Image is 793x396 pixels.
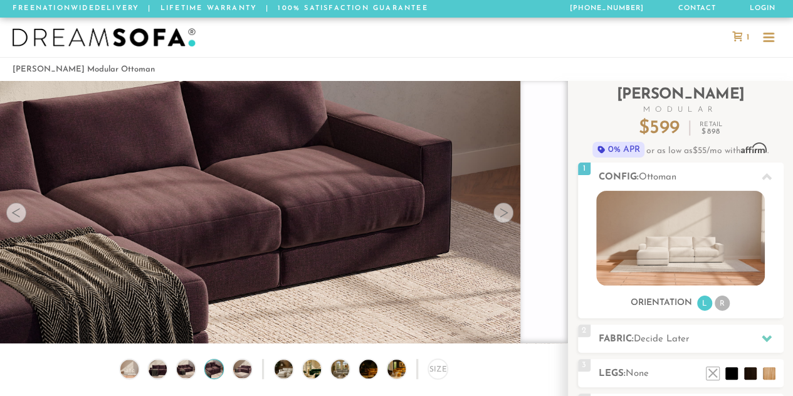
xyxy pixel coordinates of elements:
[387,360,420,378] img: DreamSofa Modular Sofa & Sectional Video Presentation 5
[700,122,722,136] p: Retail
[578,163,591,175] span: 1
[697,296,712,311] li: L
[592,142,644,158] span: 0% APR
[578,142,784,158] p: or as low as /mo with .
[639,173,676,182] span: Ottoman
[331,360,364,378] img: DreamSofa Modular Sofa & Sectional Video Presentation 3
[578,87,784,114] h2: [PERSON_NAME]
[578,324,591,337] span: 2
[147,360,169,378] img: Landon Modular Ottoman no legs 2
[175,360,197,378] img: Landon Modular Ottoman no legs 3
[715,296,730,311] li: R
[148,5,151,12] span: |
[741,143,767,154] span: Affirm
[596,191,765,286] img: landon-sofa-no_legs-no_pillows-1.jpg
[740,340,784,387] iframe: Chat
[639,119,680,138] p: $
[631,297,692,309] h3: Orientation
[203,360,225,378] img: Landon Modular Ottoman no legs 4
[578,359,591,372] span: 3
[599,332,784,346] h2: Fabric:
[118,360,140,378] img: Landon Modular Ottoman no legs 1
[578,106,784,114] span: Modular
[706,128,720,136] span: 898
[693,146,706,156] span: $55
[36,5,95,12] em: Nationwide
[13,61,155,78] li: [PERSON_NAME] Modular Ottoman
[359,360,392,378] img: DreamSofa Modular Sofa & Sectional Video Presentation 4
[599,170,784,185] h2: Config:
[649,119,680,138] span: 599
[266,5,269,12] span: |
[231,360,253,378] img: Landon Modular Ottoman no legs 5
[599,367,784,381] h2: Legs:
[626,369,649,378] span: None
[743,33,749,41] span: 1
[634,334,690,344] span: Decide Later
[428,359,448,378] div: Size
[726,31,755,43] a: 1
[701,128,720,136] em: $
[275,360,307,378] img: DreamSofa Modular Sofa & Sectional Video Presentation 1
[13,28,196,47] img: DreamSofa - Inspired By Life, Designed By You
[303,360,335,378] img: DreamSofa Modular Sofa & Sectional Video Presentation 2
